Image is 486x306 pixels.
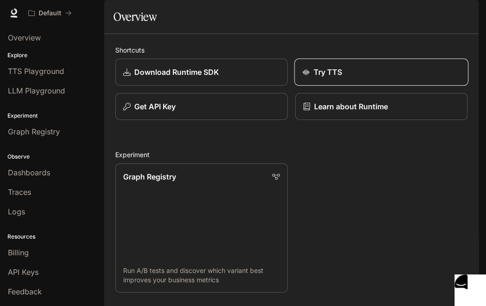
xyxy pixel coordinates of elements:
[294,59,468,86] a: Try TTS
[295,93,467,120] a: Learn about Runtime
[314,67,342,78] p: Try TTS
[115,150,467,160] h2: Experiment
[115,45,467,55] h2: Shortcuts
[115,163,288,293] a: Graph RegistryRun A/B tests and discover which variant best improves your business metrics
[113,7,157,26] h1: Overview
[39,9,61,17] p: Default
[115,93,288,120] button: Get API Key
[115,59,288,86] a: Download Runtime SDK
[24,4,76,22] button: All workspaces
[134,101,176,112] p: Get API Key
[123,171,176,182] p: Graph Registry
[123,266,280,285] p: Run A/B tests and discover which variant best improves your business metrics
[134,67,219,78] p: Download Runtime SDK
[314,101,388,112] p: Learn about Runtime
